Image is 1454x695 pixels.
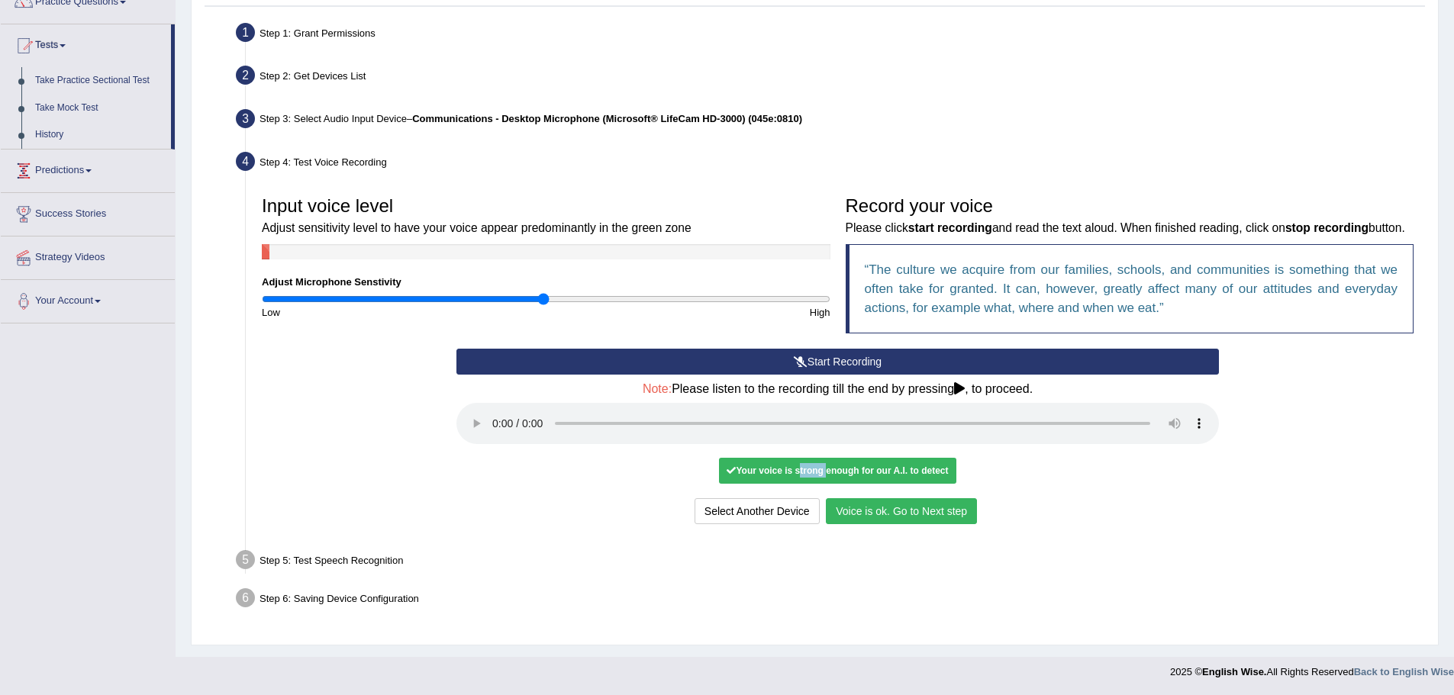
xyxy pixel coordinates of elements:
div: Step 3: Select Audio Input Device [229,105,1431,138]
button: Select Another Device [695,498,820,524]
div: 2025 © All Rights Reserved [1170,657,1454,679]
a: Predictions [1,150,175,188]
div: High [546,305,837,320]
small: Adjust sensitivity level to have your voice appear predominantly in the green zone [262,221,692,234]
button: Voice is ok. Go to Next step [826,498,977,524]
div: Step 5: Test Speech Recognition [229,545,1431,579]
strong: English Wise. [1202,666,1266,677]
a: Strategy Videos [1,236,175,275]
q: The culture we acquire from our families, schools, and communities is something that we often tak... [865,262,1398,315]
h4: Please listen to the recording till the end by pressing , to proceed. [456,382,1219,396]
label: Adjust Microphone Senstivity [262,275,401,289]
h3: Input voice level [262,196,830,236]
h3: Record your voice [846,196,1414,236]
a: Back to English Wise [1354,666,1454,677]
div: Low [254,305,546,320]
span: – [407,113,802,124]
b: stop recording [1285,221,1369,234]
a: Your Account [1,280,175,318]
a: Take Mock Test [28,95,171,122]
span: Note: [643,382,672,395]
div: Step 4: Test Voice Recording [229,147,1431,181]
div: Step 6: Saving Device Configuration [229,584,1431,617]
div: Step 2: Get Devices List [229,61,1431,95]
a: Take Practice Sectional Test [28,67,171,95]
div: Step 1: Grant Permissions [229,18,1431,52]
div: Your voice is strong enough for our A.I. to detect [719,458,956,484]
button: Start Recording [456,349,1219,375]
a: Tests [1,24,171,63]
b: Communications - Desktop Microphone (Microsoft® LifeCam HD-3000) (045e:0810) [412,113,802,124]
a: History [28,121,171,149]
a: Success Stories [1,193,175,231]
small: Please click and read the text aloud. When finished reading, click on button. [846,221,1405,234]
b: start recording [908,221,992,234]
